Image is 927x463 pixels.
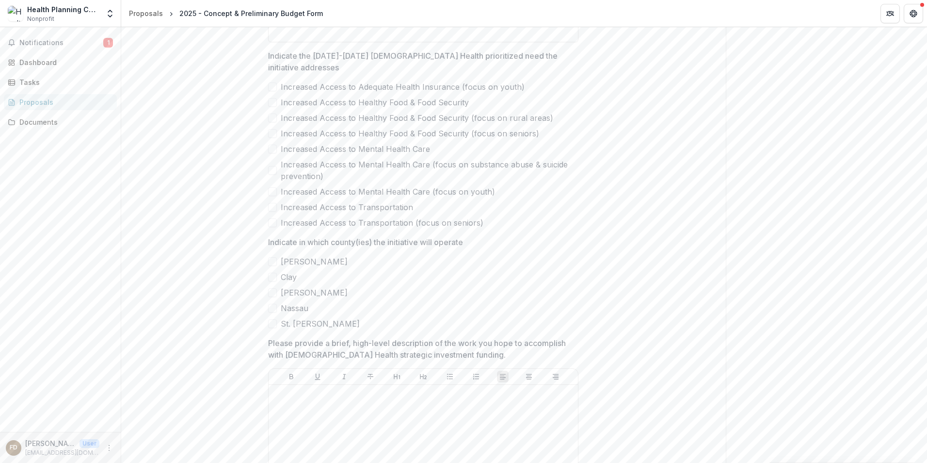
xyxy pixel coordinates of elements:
button: Bold [286,371,297,382]
p: Please provide a brief, high-level description of the work you hope to accomplish with [DEMOGRAPH... [268,337,573,361]
span: Increased Access to Mental Health Care (focus on substance abuse & suicide prevention) [281,159,578,182]
span: St. [PERSON_NAME] [281,318,360,330]
button: More [103,442,115,454]
div: Documents [19,117,109,127]
a: Dashboard [4,54,117,70]
span: Increased Access to Mental Health Care [281,143,430,155]
p: [PERSON_NAME] [25,438,76,448]
div: 2025 - Concept & Preliminary Budget Form [179,8,323,18]
span: Increased Access to Adequate Health Insurance (focus on youth) [281,81,525,93]
img: Health Planning Council Of Northeast Florida Inc [8,6,23,21]
div: Proposals [129,8,163,18]
div: Dashboard [19,57,109,67]
span: Increased Access to Healthy Food & Food Security [281,97,469,108]
button: Align Right [550,371,561,382]
p: Indicate the [DATE]-[DATE] [DEMOGRAPHIC_DATA] Health prioritized need the initiative addresses [268,50,573,73]
p: Indicate in which county(ies) the initiative will operate [268,236,463,248]
button: Heading 1 [391,371,403,382]
button: Align Left [497,371,509,382]
span: Increased Access to Mental Health Care (focus on youth) [281,186,495,198]
div: Tasks [19,77,109,87]
a: Tasks [4,74,117,90]
button: Align Center [523,371,535,382]
div: Flora Davis [10,445,17,451]
button: Underline [312,371,323,382]
button: Strike [365,371,376,382]
p: [EMAIL_ADDRESS][DOMAIN_NAME] [25,448,99,457]
button: Open entity switcher [103,4,117,23]
button: Ordered List [470,371,482,382]
span: Increased Access to Transportation [281,201,413,213]
span: Increased Access to Transportation (focus on seniors) [281,217,483,229]
nav: breadcrumb [125,6,327,20]
span: Nassau [281,302,308,314]
span: Nonprofit [27,15,54,23]
button: Bullet List [444,371,456,382]
p: User [80,439,99,448]
span: Notifications [19,39,103,47]
a: Documents [4,114,117,130]
span: 1 [103,38,113,48]
span: [PERSON_NAME] [281,287,348,298]
a: Proposals [125,6,167,20]
div: Proposals [19,97,109,107]
button: Get Help [904,4,923,23]
button: Heading 2 [417,371,429,382]
span: [PERSON_NAME] [281,256,348,267]
a: Proposals [4,94,117,110]
span: Increased Access to Healthy Food & Food Security (focus on seniors) [281,128,539,139]
div: Health Planning Council Of Northeast [US_STATE] Inc [27,4,99,15]
button: Notifications1 [4,35,117,50]
span: Increased Access to Healthy Food & Food Security (focus on rural areas) [281,112,553,124]
button: Partners [880,4,900,23]
span: Clay [281,271,297,283]
button: Italicize [338,371,350,382]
